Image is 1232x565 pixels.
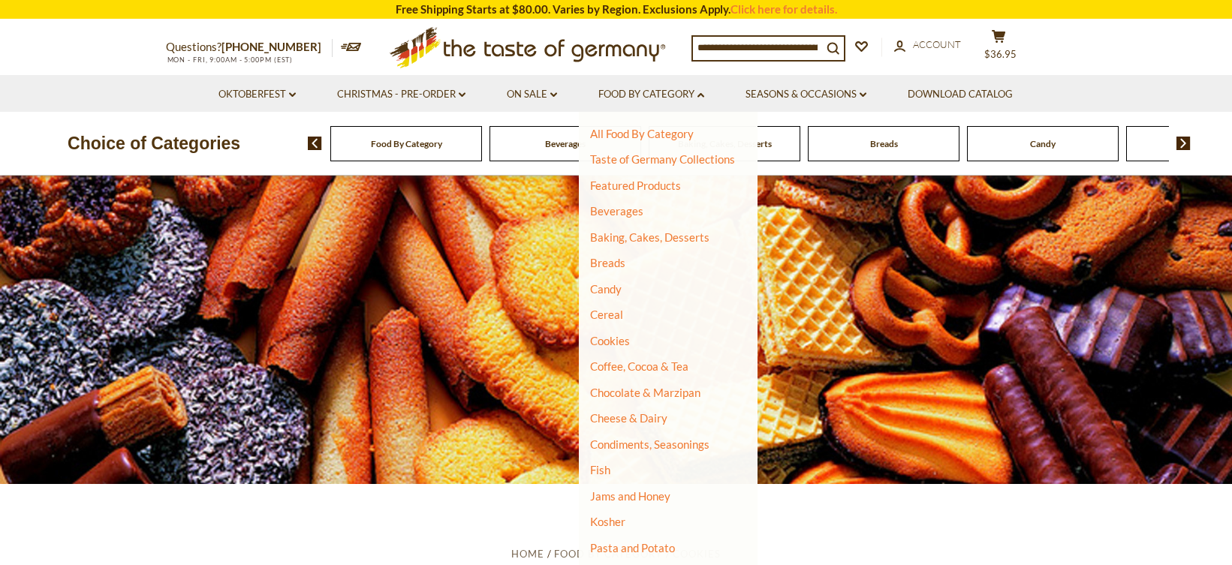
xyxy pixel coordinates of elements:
a: Food By Category [554,548,662,560]
a: Baking, Cakes, Desserts [590,230,709,244]
p: Questions? [166,38,333,57]
button: $36.95 [977,29,1022,67]
a: Account [894,37,961,53]
a: Food By Category [371,138,442,149]
a: [PHONE_NUMBER] [221,40,321,53]
a: Home [511,548,544,560]
a: Christmas - PRE-ORDER [337,86,465,103]
img: previous arrow [308,137,322,150]
a: Seasons & Occasions [746,86,866,103]
a: Food By Category [598,86,704,103]
img: next arrow [1176,137,1191,150]
a: Chocolate & Marzipan [590,386,700,399]
a: Kosher [590,515,625,528]
a: On Sale [507,86,557,103]
a: Beverages [590,204,643,218]
a: Candy [1030,138,1056,149]
a: Pasta and Potato [590,541,675,554]
span: $36.95 [984,48,1017,60]
a: Breads [590,256,625,269]
a: Condiments, Seasonings [590,437,709,451]
a: Cheese & Dairy [590,411,667,425]
a: All Food By Category [590,127,694,140]
a: Download Catalog [908,86,1013,103]
a: Fish [590,463,610,476]
a: Taste of Germany Collections [590,152,735,166]
a: Click here for details. [730,2,837,16]
span: MON - FRI, 9:00AM - 5:00PM (EST) [166,56,294,64]
a: Featured Products [590,179,681,192]
span: Account [913,38,961,50]
a: Coffee, Cocoa & Tea [590,359,688,373]
a: Jams and Honey [590,489,670,503]
a: Breads [870,138,898,149]
a: Oktoberfest [218,86,296,103]
a: Beverages [545,138,586,149]
a: Cookies [590,334,630,347]
a: Cereal [590,308,623,321]
a: Candy [590,282,622,296]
